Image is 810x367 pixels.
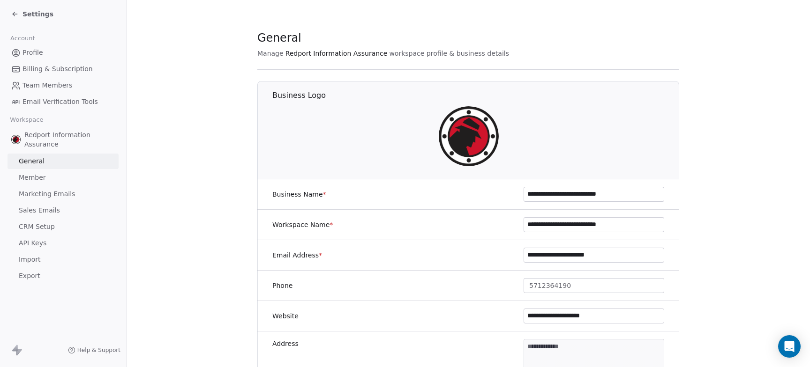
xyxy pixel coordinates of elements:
label: Phone [272,281,292,290]
span: Import [19,255,40,264]
img: Redport_hacker_head.png [439,106,499,166]
span: Marketing Emails [19,189,75,199]
a: Billing & Subscription [7,61,119,77]
span: API Keys [19,238,46,248]
span: Member [19,173,46,183]
label: Business Name [272,190,326,199]
span: Settings [22,9,53,19]
label: Workspace Name [272,220,333,229]
span: workspace profile & business details [389,49,509,58]
a: API Keys [7,235,119,251]
span: Export [19,271,40,281]
label: Website [272,311,299,321]
a: Import [7,252,119,267]
span: Help & Support [77,346,120,354]
label: Email Address [272,250,322,260]
div: Open Intercom Messenger [778,335,801,358]
span: Workspace [6,113,47,127]
a: Member [7,170,119,185]
a: Export [7,268,119,284]
span: General [19,156,45,166]
img: Redport_hacker_head.png [11,135,21,144]
a: Help & Support [68,346,120,354]
h1: Business Logo [272,90,680,101]
span: General [257,31,301,45]
span: 5712364190 [529,281,571,291]
span: Billing & Subscription [22,64,93,74]
a: Profile [7,45,119,60]
span: Sales Emails [19,206,60,215]
a: Settings [11,9,53,19]
a: Sales Emails [7,203,119,218]
span: Account [6,31,39,45]
a: CRM Setup [7,219,119,235]
a: General [7,154,119,169]
span: CRM Setup [19,222,55,232]
span: Redport Information Assurance [24,130,115,149]
span: Profile [22,48,43,58]
a: Email Verification Tools [7,94,119,110]
span: Team Members [22,81,72,90]
span: Redport Information Assurance [285,49,388,58]
a: Marketing Emails [7,186,119,202]
span: Manage [257,49,284,58]
label: Address [272,339,299,348]
span: Email Verification Tools [22,97,98,107]
a: Team Members [7,78,119,93]
button: 5712364190 [524,278,664,293]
